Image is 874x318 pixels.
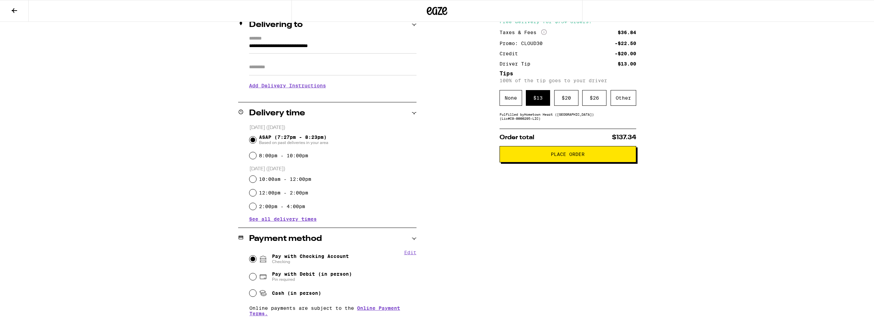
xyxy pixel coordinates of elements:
h2: Delivery time [249,109,305,117]
div: -$22.50 [615,41,636,46]
h5: Tips [500,71,636,76]
span: Hi. Need any help? [4,5,49,10]
span: Cash (in person) [272,290,321,296]
label: 8:00pm - 10:00pm [259,153,308,158]
div: Other [611,90,636,106]
p: 100% of the tip goes to your driver [500,78,636,83]
div: $13.00 [618,61,636,66]
span: Checking [272,259,349,264]
button: Edit [404,250,416,255]
button: See all delivery times [249,217,317,221]
h2: Payment method [249,235,322,243]
p: Online payments are subject to the [249,305,416,316]
div: Promo: CLOUD30 [500,41,547,46]
p: We'll contact you at [PHONE_NUMBER] when we arrive [249,93,416,99]
span: Pay with Debit (in person) [272,271,352,277]
label: 2:00pm - 4:00pm [259,204,305,209]
div: $ 13 [526,90,550,106]
div: None [500,90,522,106]
span: Pin required [272,277,352,282]
div: Taxes & Fees [500,29,547,35]
span: $137.34 [612,134,636,141]
div: Free delivery for $75+ orders! [500,19,636,24]
div: $ 26 [582,90,606,106]
span: Place Order [551,152,585,157]
div: $ 20 [554,90,578,106]
button: Place Order [500,146,636,162]
span: Pay with Checking Account [272,254,349,264]
a: Online Payment Terms. [249,305,400,316]
p: [DATE] ([DATE]) [249,166,416,172]
span: Order total [500,134,534,141]
div: Credit [500,51,523,56]
label: 10:00am - 12:00pm [259,176,311,182]
div: Driver Tip [500,61,535,66]
h2: Delivering to [249,21,303,29]
h3: Add Delivery Instructions [249,78,416,93]
p: [DATE] ([DATE]) [249,125,416,131]
div: -$20.00 [615,51,636,56]
div: Fulfilled by Hometown Heart ([GEOGRAPHIC_DATA]) (Lic# C9-0000295-LIC ) [500,112,636,120]
span: Based on past deliveries in your area [259,140,328,145]
span: ASAP (7:27pm - 8:23pm) [259,134,328,145]
label: 12:00pm - 2:00pm [259,190,308,196]
div: $36.84 [618,30,636,35]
